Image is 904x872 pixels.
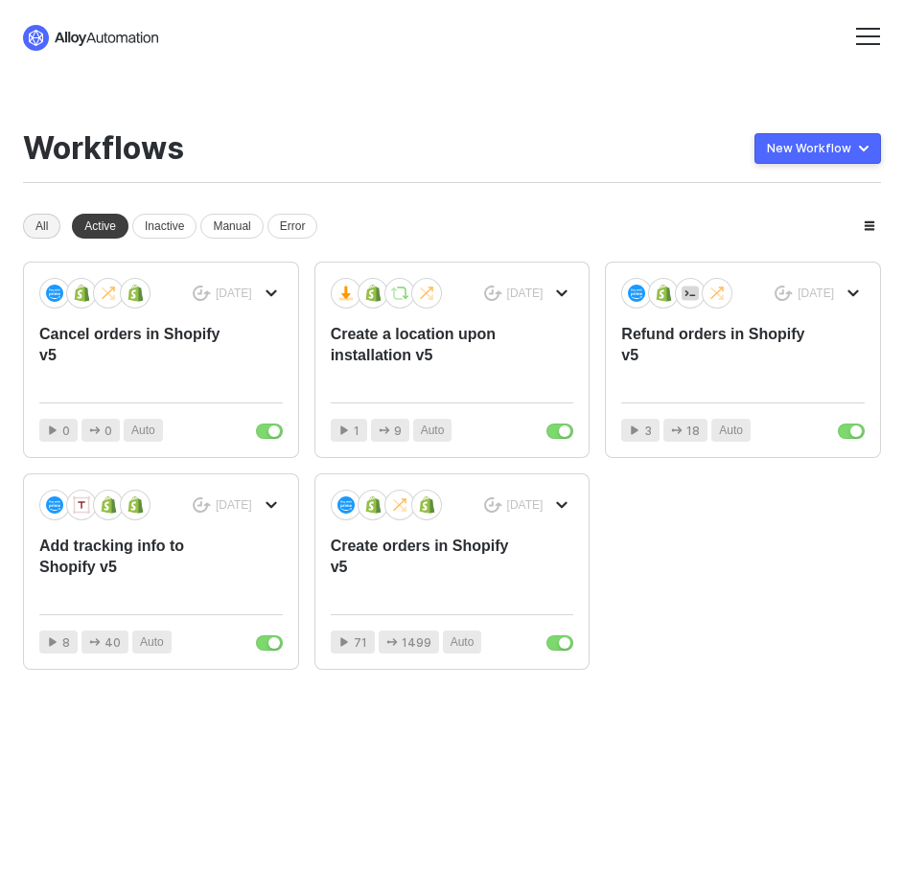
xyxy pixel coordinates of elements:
[556,499,568,511] span: icon-arrow-down
[62,422,70,440] span: 0
[402,633,431,652] span: 1499
[216,286,252,302] div: [DATE]
[386,636,398,648] span: icon-app-actions
[391,285,408,302] img: icon
[331,536,525,599] div: Create orders in Shopify v5
[39,536,234,599] div: Add tracking info to Shopify v5
[266,287,277,299] span: icon-arrow-down
[719,422,743,440] span: Auto
[200,214,263,239] div: Manual
[644,422,652,440] span: 3
[89,425,101,436] span: icon-app-actions
[484,497,502,514] span: icon-success-page
[127,496,144,514] img: icon
[266,499,277,511] span: icon-arrow-down
[655,285,672,302] img: icon
[847,287,859,299] span: icon-arrow-down
[379,425,390,436] span: icon-app-actions
[364,496,382,514] img: icon
[131,422,155,440] span: Auto
[46,496,63,514] img: icon
[23,214,60,239] div: All
[507,286,544,302] div: [DATE]
[73,285,90,302] img: icon
[507,497,544,514] div: [DATE]
[798,286,834,302] div: [DATE]
[104,422,112,440] span: 0
[354,633,367,652] span: 71
[100,285,117,302] img: icon
[754,133,881,164] button: New Workflow
[72,214,128,239] div: Active
[421,422,445,440] span: Auto
[337,496,355,514] img: icon
[708,285,726,302] img: icon
[193,497,211,514] span: icon-success-page
[556,287,568,299] span: icon-arrow-down
[132,214,197,239] div: Inactive
[391,496,408,514] img: icon
[73,496,90,514] img: icon
[46,285,63,302] img: icon
[775,286,793,302] span: icon-success-page
[337,285,355,302] img: icon
[62,633,70,652] span: 8
[140,633,164,652] span: Auto
[628,285,645,302] img: icon
[331,324,525,387] div: Create a location upon installation v5
[23,25,160,51] img: logo
[484,286,502,302] span: icon-success-page
[364,285,382,302] img: icon
[23,6,160,67] a: logo
[394,422,402,440] span: 9
[127,285,144,302] img: icon
[39,324,234,387] div: Cancel orders in Shopify v5
[89,636,101,648] span: icon-app-actions
[686,422,700,440] span: 18
[193,286,211,302] span: icon-success-page
[267,214,318,239] div: Error
[418,285,435,302] img: icon
[104,633,121,652] span: 40
[451,633,475,652] span: Auto
[671,425,683,436] span: icon-app-actions
[418,496,435,514] img: icon
[621,324,816,387] div: Refund orders in Shopify v5
[767,141,851,156] div: New Workflow
[354,422,359,440] span: 1
[23,130,184,167] div: Workflows
[216,497,252,514] div: [DATE]
[100,496,117,514] img: icon
[682,285,699,302] img: icon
